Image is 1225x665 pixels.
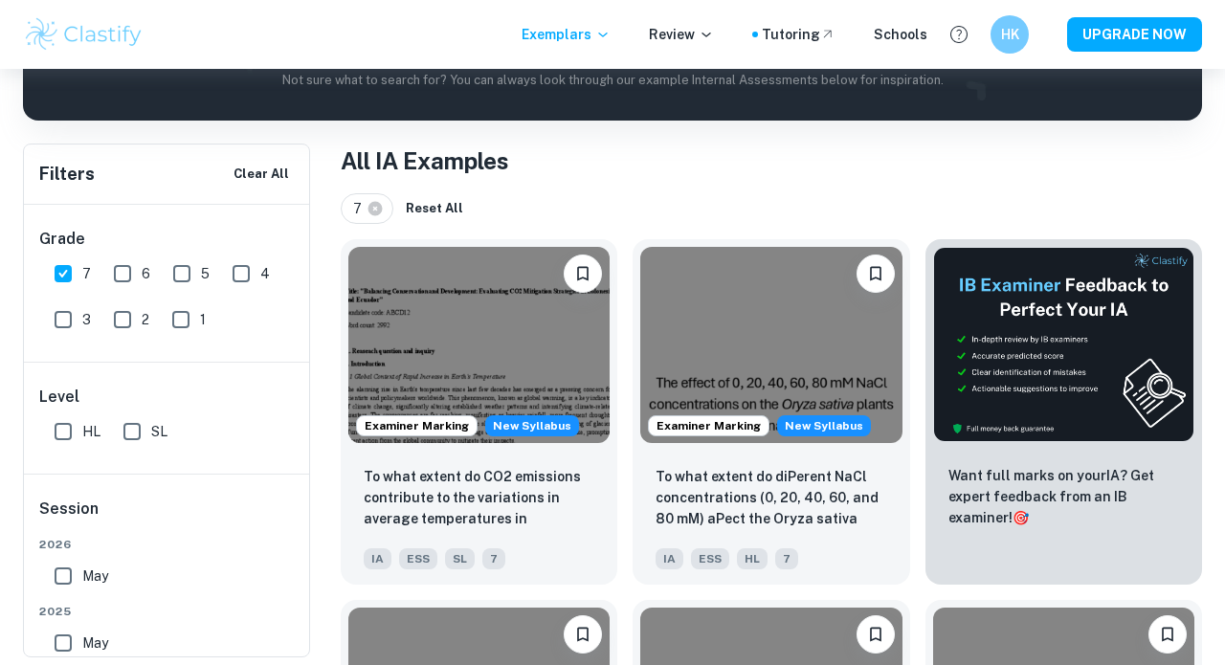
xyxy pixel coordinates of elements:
[82,263,91,284] span: 7
[777,415,871,436] span: New Syllabus
[857,255,895,293] button: Bookmark
[39,498,296,536] h6: Session
[564,255,602,293] button: Bookmark
[691,548,729,569] span: ESS
[485,415,579,436] div: Starting from the May 2026 session, the ESS IA requirements have changed. We created this exempla...
[142,263,150,284] span: 6
[260,263,270,284] span: 4
[445,548,475,569] span: SL
[399,548,437,569] span: ESS
[82,632,108,654] span: May
[364,466,594,531] p: To what extent do CO2 emissions contribute to the variations in average temperatures in Indonesia...
[656,466,886,531] p: To what extent do diPerent NaCl concentrations (0, 20, 40, 60, and 80 mM) aPect the Oryza sativa ...
[874,24,927,45] a: Schools
[522,24,611,45] p: Exemplars
[341,193,393,224] div: 7
[348,247,610,443] img: ESS IA example thumbnail: To what extent do CO2 emissions contribu
[39,603,296,620] span: 2025
[200,309,206,330] span: 1
[39,161,95,188] h6: Filters
[933,247,1194,442] img: Thumbnail
[401,194,468,223] button: Reset All
[649,417,768,434] span: Examiner Marking
[341,144,1202,178] h1: All IA Examples
[39,536,296,553] span: 2026
[1067,17,1202,52] button: UPGRADE NOW
[649,24,714,45] p: Review
[1148,615,1187,654] button: Bookmark
[948,465,1179,528] p: Want full marks on your IA ? Get expert feedback from an IB examiner!
[656,548,683,569] span: IA
[341,239,617,585] a: Examiner MarkingStarting from the May 2026 session, the ESS IA requirements have changed. We crea...
[482,548,505,569] span: 7
[564,615,602,654] button: Bookmark
[353,198,370,219] span: 7
[999,24,1021,45] h6: HK
[633,239,909,585] a: Examiner MarkingStarting from the May 2026 session, the ESS IA requirements have changed. We crea...
[775,548,798,569] span: 7
[82,309,91,330] span: 3
[142,309,149,330] span: 2
[364,548,391,569] span: IA
[201,263,210,284] span: 5
[1013,510,1029,525] span: 🎯
[38,71,1187,90] p: Not sure what to search for? You can always look through our example Internal Assessments below f...
[485,415,579,436] span: New Syllabus
[23,15,145,54] img: Clastify logo
[82,421,100,442] span: HL
[762,24,835,45] a: Tutoring
[357,417,477,434] span: Examiner Marking
[737,548,768,569] span: HL
[925,239,1202,585] a: ThumbnailWant full marks on yourIA? Get expert feedback from an IB examiner!
[943,18,975,51] button: Help and Feedback
[777,415,871,436] div: Starting from the May 2026 session, the ESS IA requirements have changed. We created this exempla...
[151,421,167,442] span: SL
[640,247,902,443] img: ESS IA example thumbnail: To what extent do diPerent NaCl concentr
[229,160,294,188] button: Clear All
[991,15,1029,54] button: HK
[39,228,296,251] h6: Grade
[857,615,895,654] button: Bookmark
[82,565,108,587] span: May
[39,386,296,409] h6: Level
